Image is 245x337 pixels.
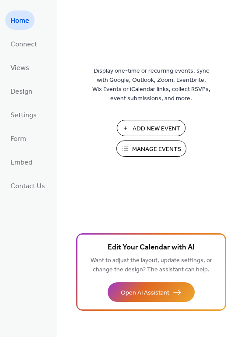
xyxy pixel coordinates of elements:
a: Home [5,11,35,30]
a: Connect [5,34,42,53]
span: Form [10,132,26,146]
button: Manage Events [116,140,186,157]
span: Connect [10,38,37,52]
a: Views [5,58,35,77]
span: Add New Event [133,124,180,133]
a: Settings [5,105,42,124]
span: Want to adjust the layout, update settings, or change the design? The assistant can help. [91,255,212,276]
span: Design [10,85,32,99]
span: Views [10,61,29,75]
button: Open AI Assistant [108,282,195,302]
span: Edit Your Calendar with AI [108,242,195,254]
span: Contact Us [10,179,45,193]
a: Form [5,129,31,148]
span: Open AI Assistant [121,288,169,298]
a: Embed [5,152,38,172]
span: Settings [10,109,37,123]
button: Add New Event [117,120,185,136]
span: Display one-time or recurring events, sync with Google, Outlook, Zoom, Eventbrite, Wix Events or ... [92,67,210,103]
span: Manage Events [132,145,181,154]
a: Design [5,81,38,101]
a: Contact Us [5,176,50,195]
span: Embed [10,156,32,170]
span: Home [10,14,29,28]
